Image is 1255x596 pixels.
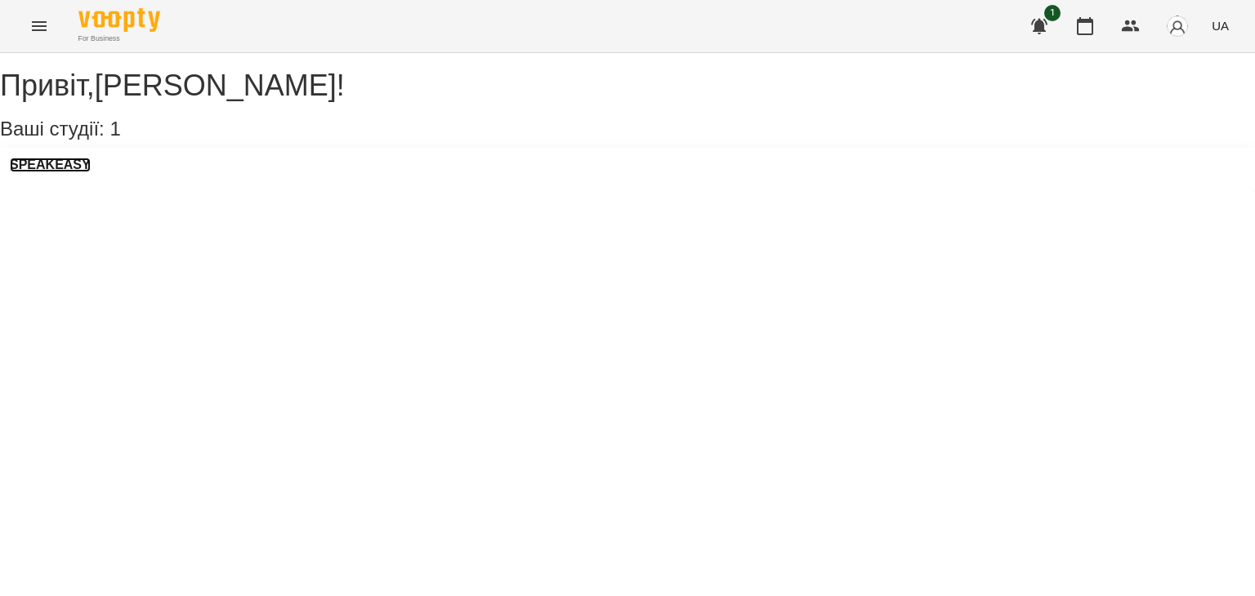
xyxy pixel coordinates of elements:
span: For Business [78,33,160,44]
img: Voopty Logo [78,8,160,32]
button: UA [1205,11,1235,41]
span: 1 [1044,5,1061,21]
a: SPEAKEASY [10,158,91,172]
img: avatar_s.png [1166,15,1189,38]
button: Menu [20,7,59,46]
span: UA [1212,17,1229,34]
span: 1 [109,118,120,140]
